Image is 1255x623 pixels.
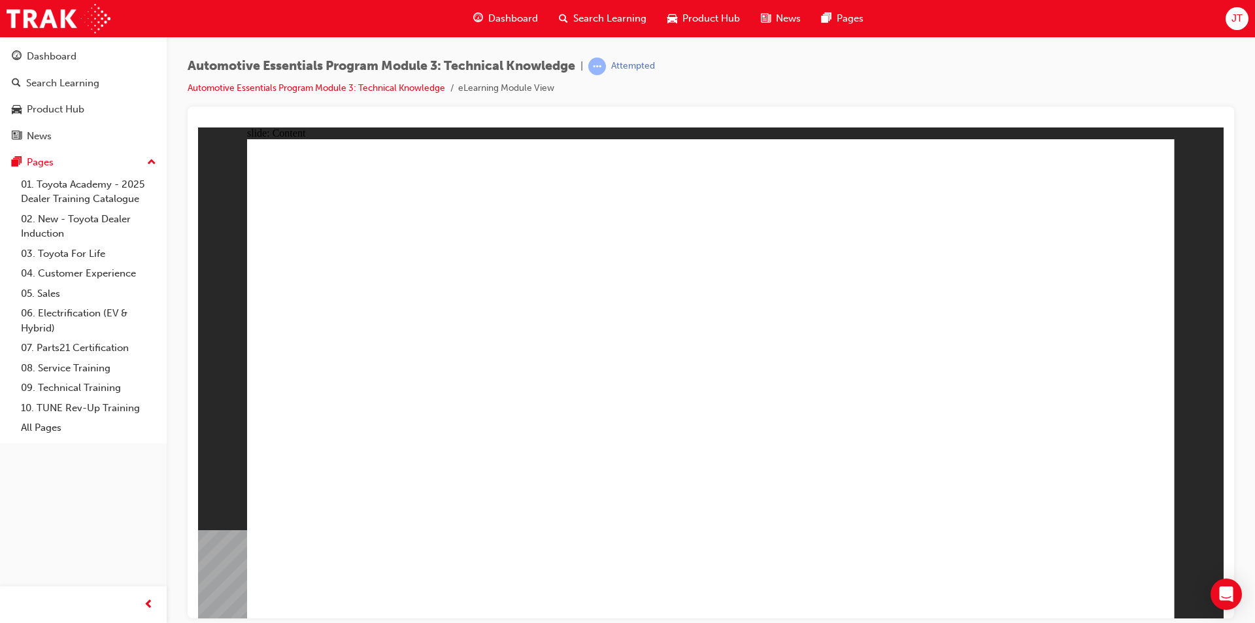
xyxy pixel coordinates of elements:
[1231,11,1243,26] span: JT
[458,81,554,96] li: eLearning Module View
[16,284,161,304] a: 05. Sales
[750,5,811,32] a: news-iconNews
[27,129,52,144] div: News
[188,82,445,93] a: Automotive Essentials Program Module 3: Technical Knowledge
[5,44,161,69] a: Dashboard
[16,418,161,438] a: All Pages
[16,338,161,358] a: 07. Parts21 Certification
[5,71,161,95] a: Search Learning
[5,150,161,175] button: Pages
[761,10,771,27] span: news-icon
[12,157,22,169] span: pages-icon
[16,244,161,264] a: 03. Toyota For Life
[7,4,110,33] img: Trak
[12,51,22,63] span: guage-icon
[16,303,161,338] a: 06. Electrification (EV & Hybrid)
[611,60,655,73] div: Attempted
[1211,579,1242,610] div: Open Intercom Messenger
[27,155,54,170] div: Pages
[16,263,161,284] a: 04. Customer Experience
[822,10,831,27] span: pages-icon
[5,97,161,122] a: Product Hub
[5,124,161,148] a: News
[5,42,161,150] button: DashboardSearch LearningProduct HubNews
[16,398,161,418] a: 10. TUNE Rev-Up Training
[1226,7,1248,30] button: JT
[188,59,575,74] span: Automotive Essentials Program Module 3: Technical Knowledge
[588,58,606,75] span: learningRecordVerb_ATTEMPT-icon
[16,378,161,398] a: 09. Technical Training
[16,209,161,244] a: 02. New - Toyota Dealer Induction
[16,358,161,379] a: 08. Service Training
[16,175,161,209] a: 01. Toyota Academy - 2025 Dealer Training Catalogue
[12,78,21,90] span: search-icon
[147,154,156,171] span: up-icon
[657,5,750,32] a: car-iconProduct Hub
[548,5,657,32] a: search-iconSearch Learning
[682,11,740,26] span: Product Hub
[27,49,76,64] div: Dashboard
[26,76,99,91] div: Search Learning
[811,5,874,32] a: pages-iconPages
[776,11,801,26] span: News
[12,131,22,143] span: news-icon
[573,11,646,26] span: Search Learning
[473,10,483,27] span: guage-icon
[667,10,677,27] span: car-icon
[580,59,583,74] span: |
[488,11,538,26] span: Dashboard
[27,102,84,117] div: Product Hub
[559,10,568,27] span: search-icon
[463,5,548,32] a: guage-iconDashboard
[837,11,863,26] span: Pages
[144,597,154,613] span: prev-icon
[12,104,22,116] span: car-icon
